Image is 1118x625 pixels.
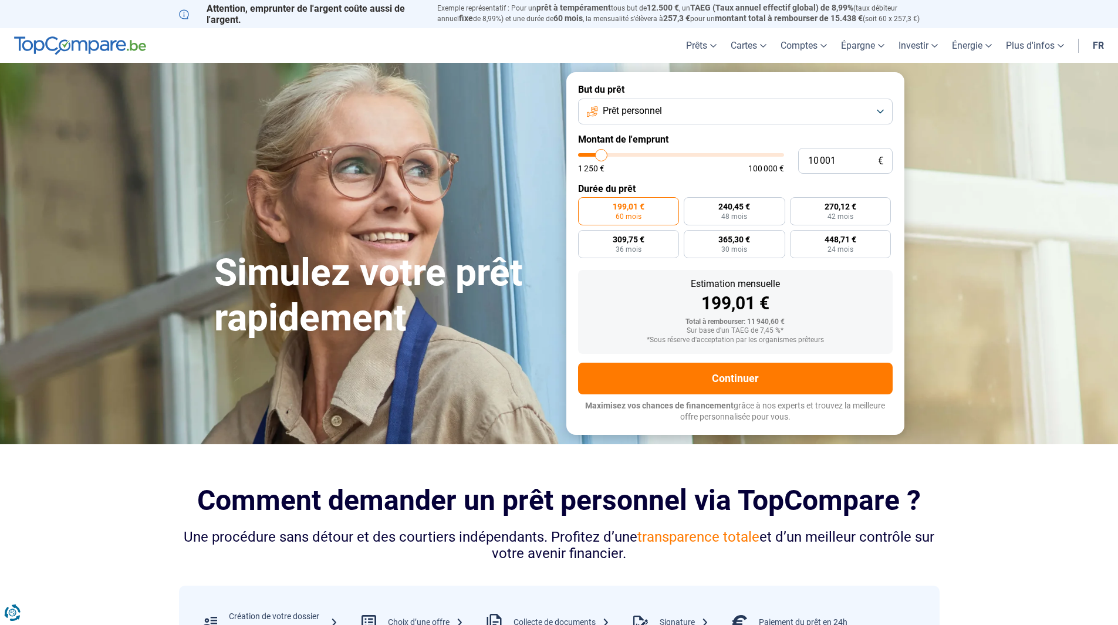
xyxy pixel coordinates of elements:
a: Plus d'infos [999,28,1071,63]
span: 309,75 € [613,235,644,244]
span: 257,3 € [663,13,690,23]
p: Exemple représentatif : Pour un tous but de , un (taux débiteur annuel de 8,99%) et une durée de ... [437,3,940,24]
span: montant total à rembourser de 15.438 € [715,13,863,23]
p: grâce à nos experts et trouvez la meilleure offre personnalisée pour vous. [578,400,893,423]
label: Montant de l'emprunt [578,134,893,145]
span: 199,01 € [613,202,644,211]
div: Sur base d'un TAEG de 7,45 %* [587,327,883,335]
span: prêt à tempérament [536,3,611,12]
label: But du prêt [578,84,893,95]
a: Épargne [834,28,891,63]
a: Investir [891,28,945,63]
span: € [878,156,883,166]
span: 365,30 € [718,235,750,244]
span: 60 mois [616,213,641,220]
h1: Simulez votre prêt rapidement [214,251,552,341]
div: *Sous réserve d'acceptation par les organismes prêteurs [587,336,883,344]
span: 42 mois [827,213,853,220]
a: Comptes [774,28,834,63]
div: Total à rembourser: 11 940,60 € [587,318,883,326]
span: 36 mois [616,246,641,253]
span: 240,45 € [718,202,750,211]
span: Maximisez vos chances de financement [585,401,734,410]
span: 1 250 € [578,164,604,173]
a: fr [1086,28,1111,63]
button: Prêt personnel [578,99,893,124]
span: Prêt personnel [603,104,662,117]
span: 24 mois [827,246,853,253]
div: Estimation mensuelle [587,279,883,289]
img: TopCompare [14,36,146,55]
span: TAEG (Taux annuel effectif global) de 8,99% [690,3,853,12]
span: 48 mois [721,213,747,220]
a: Prêts [679,28,724,63]
span: transparence totale [637,529,759,545]
button: Continuer [578,363,893,394]
div: Une procédure sans détour et des courtiers indépendants. Profitez d’une et d’un meilleur contrôle... [179,529,940,563]
p: Attention, emprunter de l'argent coûte aussi de l'argent. [179,3,423,25]
span: 100 000 € [748,164,784,173]
span: 30 mois [721,246,747,253]
a: Énergie [945,28,999,63]
span: fixe [459,13,473,23]
div: 199,01 € [587,295,883,312]
span: 448,71 € [825,235,856,244]
label: Durée du prêt [578,183,893,194]
h2: Comment demander un prêt personnel via TopCompare ? [179,484,940,516]
span: 60 mois [553,13,583,23]
a: Cartes [724,28,774,63]
span: 270,12 € [825,202,856,211]
span: 12.500 € [647,3,679,12]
